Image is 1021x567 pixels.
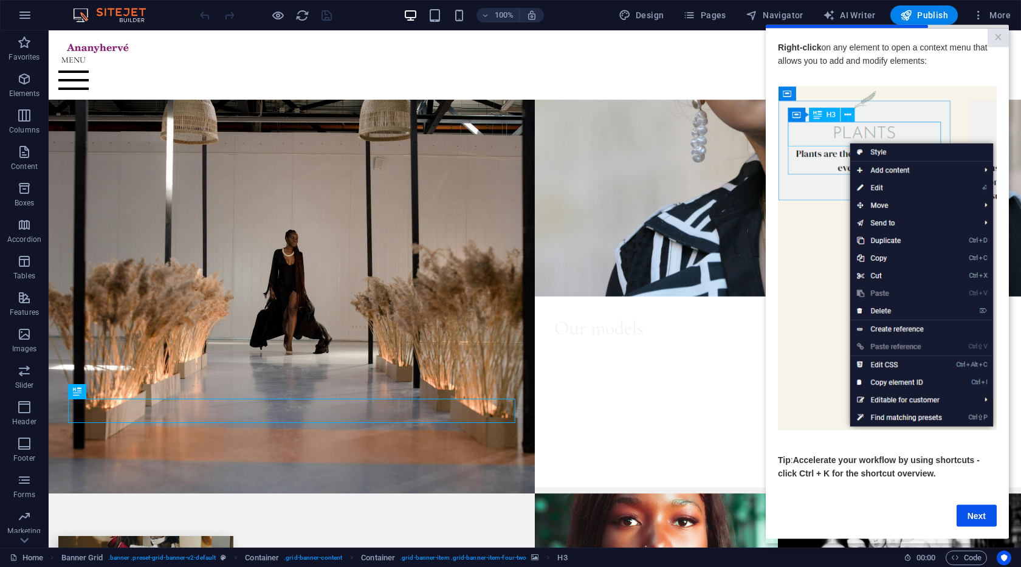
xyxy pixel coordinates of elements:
[925,553,927,562] span: :
[13,271,35,281] p: Tables
[9,52,40,62] p: Favorites
[11,162,38,171] p: Content
[10,551,43,565] a: Click to cancel selection. Double-click to open Pages
[916,551,935,565] span: 00 00
[900,9,948,21] span: Publish
[614,5,669,25] div: Design (Ctrl+Alt+Y)
[12,430,214,453] span: Accelerate your workflow by using shortcuts - click Ctrl + K for the shortcut overview.
[295,8,309,22] button: reload
[12,430,25,440] span: Tip
[9,89,40,98] p: Elements
[997,551,1011,565] button: Usercentrics
[61,551,568,565] nav: breadcrumb
[890,5,958,25] button: Publish
[904,551,936,565] h6: Session time
[619,9,664,21] span: Design
[678,5,731,25] button: Pages
[972,9,1011,21] span: More
[284,551,342,565] span: . grid-banner-content
[191,480,231,502] a: Next
[614,5,669,25] button: Design
[12,405,231,419] p: ​
[741,5,808,25] button: Navigator
[495,8,514,22] h6: 100%
[746,9,803,21] span: Navigator
[823,9,876,21] span: AI Writer
[25,430,27,440] span: :
[476,8,520,22] button: 100%
[70,8,161,22] img: Editor Logo
[270,8,285,22] button: Click here to leave preview mode and continue editing
[557,551,567,565] span: Click to select. Double-click to edit
[13,490,35,500] p: Forms
[12,344,37,354] p: Images
[361,551,395,565] span: Click to select. Double-click to edit
[15,198,35,208] p: Boxes
[245,551,279,565] span: Click to select. Double-click to edit
[951,551,981,565] span: Code
[683,9,726,21] span: Pages
[12,417,36,427] p: Header
[13,453,35,463] p: Footer
[946,551,987,565] button: Code
[7,526,41,536] p: Marketing
[400,551,526,565] span: . grid-banner-item .grid-banner-item-four-two
[818,5,881,25] button: AI Writer
[222,4,243,22] a: Close modal
[221,554,226,561] i: This element is a customizable preset
[12,18,56,27] strong: Right-click
[61,551,103,565] span: Click to select. Double-click to edit
[295,9,309,22] i: Reload page
[10,308,39,317] p: Features
[526,10,537,21] i: On resize automatically adjust zoom level to fit chosen device.
[15,380,34,390] p: Slider
[12,18,222,41] span: on any element to open a context menu that allows you to add and modify elements:
[9,125,40,135] p: Columns
[108,551,216,565] span: . banner .preset-grid-banner-v2-default
[7,235,41,244] p: Accordion
[531,554,538,561] i: This element contains a background
[968,5,1016,25] button: More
